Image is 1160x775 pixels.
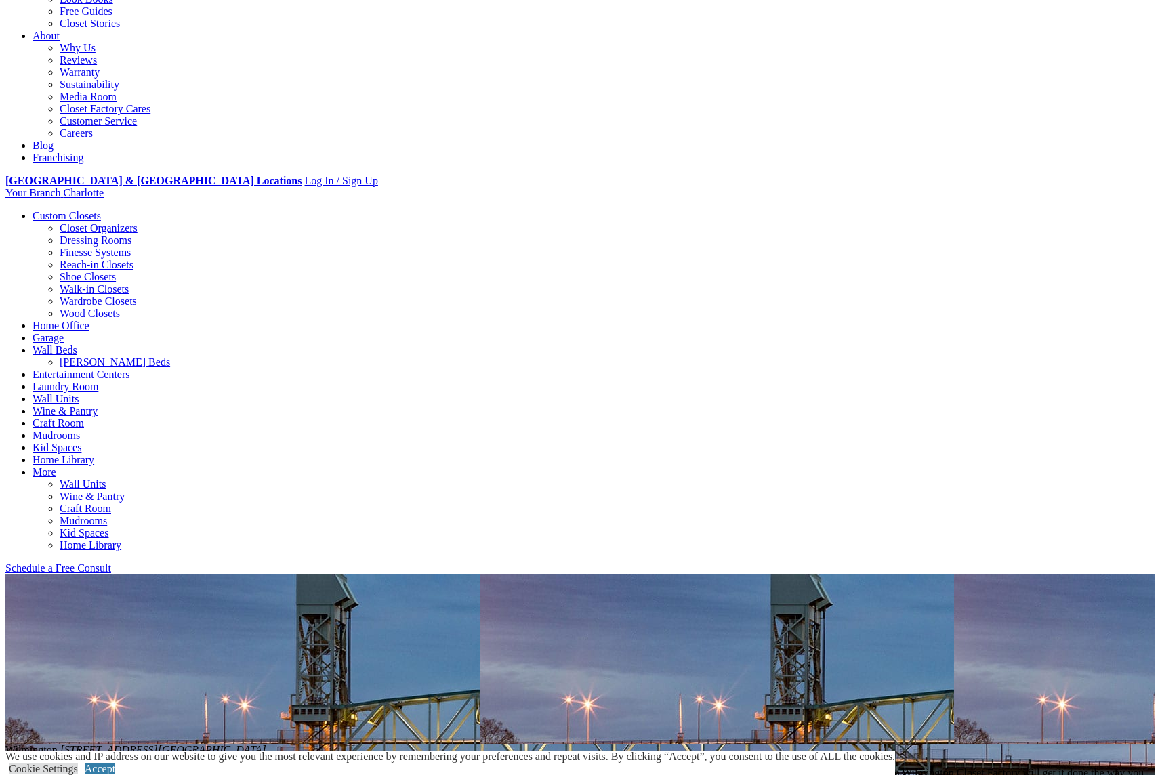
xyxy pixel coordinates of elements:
[60,295,137,307] a: Wardrobe Closets
[60,18,120,29] a: Closet Stories
[5,751,895,763] div: We use cookies and IP address on our website to give you the most relevant experience by remember...
[5,187,104,198] a: Your Branch Charlotte
[5,187,60,198] span: Your Branch
[60,478,106,490] a: Wall Units
[60,308,120,319] a: Wood Closets
[60,42,96,54] a: Why Us
[5,562,111,574] a: Schedule a Free Consult (opens a dropdown menu)
[60,91,117,102] a: Media Room
[33,442,81,453] a: Kid Spaces
[60,283,129,295] a: Walk-in Closets
[60,103,150,114] a: Closet Factory Cares
[33,140,54,151] a: Blog
[33,369,130,380] a: Entertainment Centers
[60,271,116,282] a: Shoe Closets
[85,763,115,774] a: Accept
[60,527,108,539] a: Kid Spaces
[60,127,93,139] a: Careers
[60,54,97,66] a: Reviews
[33,152,84,163] a: Franchising
[63,187,104,198] span: Charlotte
[60,515,107,526] a: Mudrooms
[60,79,119,90] a: Sustainability
[33,210,101,222] a: Custom Closets
[60,247,131,258] a: Finesse Systems
[33,344,77,356] a: Wall Beds
[33,430,80,441] a: Mudrooms
[33,417,84,429] a: Craft Room
[33,332,64,343] a: Garage
[60,503,111,514] a: Craft Room
[5,744,58,755] span: Wilmington
[60,115,137,127] a: Customer Service
[33,30,60,41] a: About
[5,175,302,186] a: [GEOGRAPHIC_DATA] & [GEOGRAPHIC_DATA] Locations
[60,259,133,270] a: Reach-in Closets
[304,175,377,186] a: Log In / Sign Up
[60,66,100,78] a: Warranty
[60,234,131,246] a: Dressing Rooms
[33,466,56,478] a: More menu text will display only on big screen
[9,763,78,774] a: Cookie Settings
[60,356,170,368] a: [PERSON_NAME] Beds
[158,744,266,755] span: [GEOGRAPHIC_DATA]
[33,381,98,392] a: Laundry Room
[60,539,121,551] a: Home Library
[60,222,138,234] a: Closet Organizers
[33,320,89,331] a: Home Office
[33,454,94,465] a: Home Library
[60,744,266,755] em: [STREET_ADDRESS]
[60,490,125,502] a: Wine & Pantry
[60,5,112,17] a: Free Guides
[33,405,98,417] a: Wine & Pantry
[33,393,79,404] a: Wall Units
